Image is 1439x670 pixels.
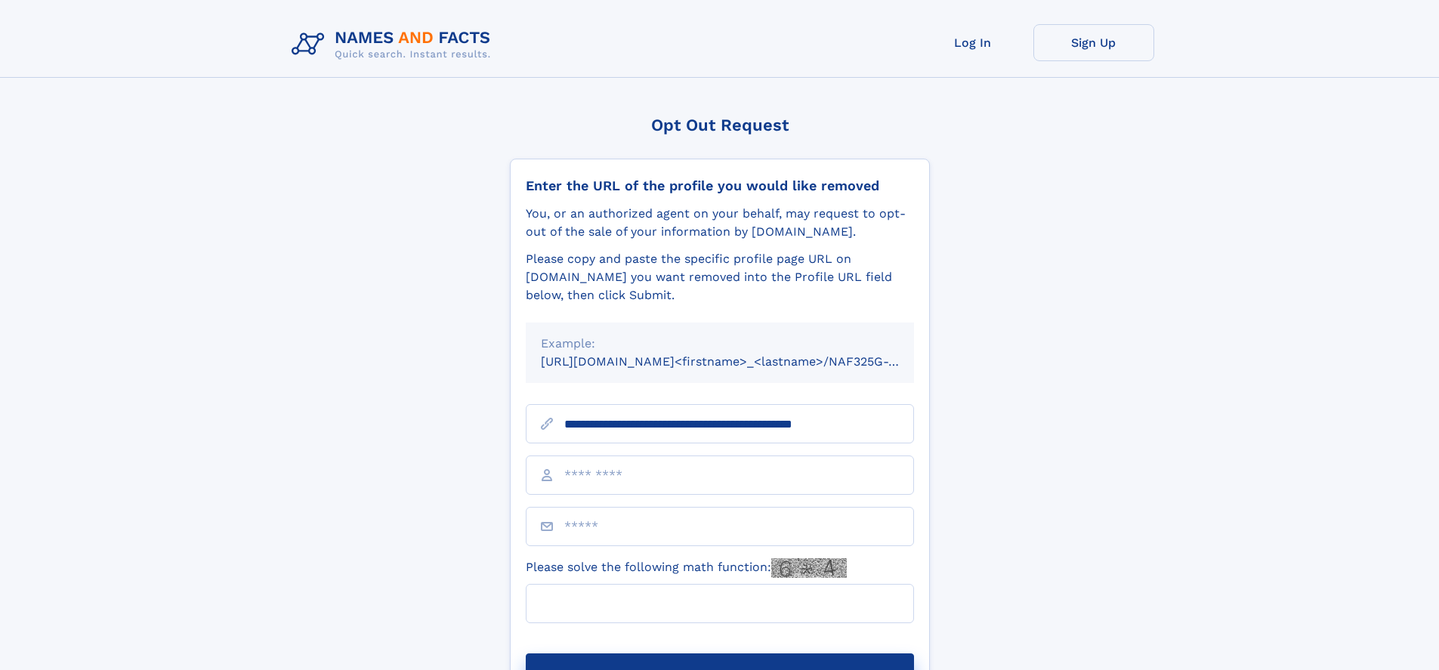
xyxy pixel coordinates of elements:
div: Enter the URL of the profile you would like removed [526,178,914,194]
div: Example: [541,335,899,353]
img: Logo Names and Facts [286,24,503,65]
label: Please solve the following math function: [526,558,847,578]
div: You, or an authorized agent on your behalf, may request to opt-out of the sale of your informatio... [526,205,914,241]
a: Log In [912,24,1033,61]
a: Sign Up [1033,24,1154,61]
small: [URL][DOMAIN_NAME]<firstname>_<lastname>/NAF325G-xxxxxxxx [541,354,943,369]
div: Opt Out Request [510,116,930,134]
div: Please copy and paste the specific profile page URL on [DOMAIN_NAME] you want removed into the Pr... [526,250,914,304]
